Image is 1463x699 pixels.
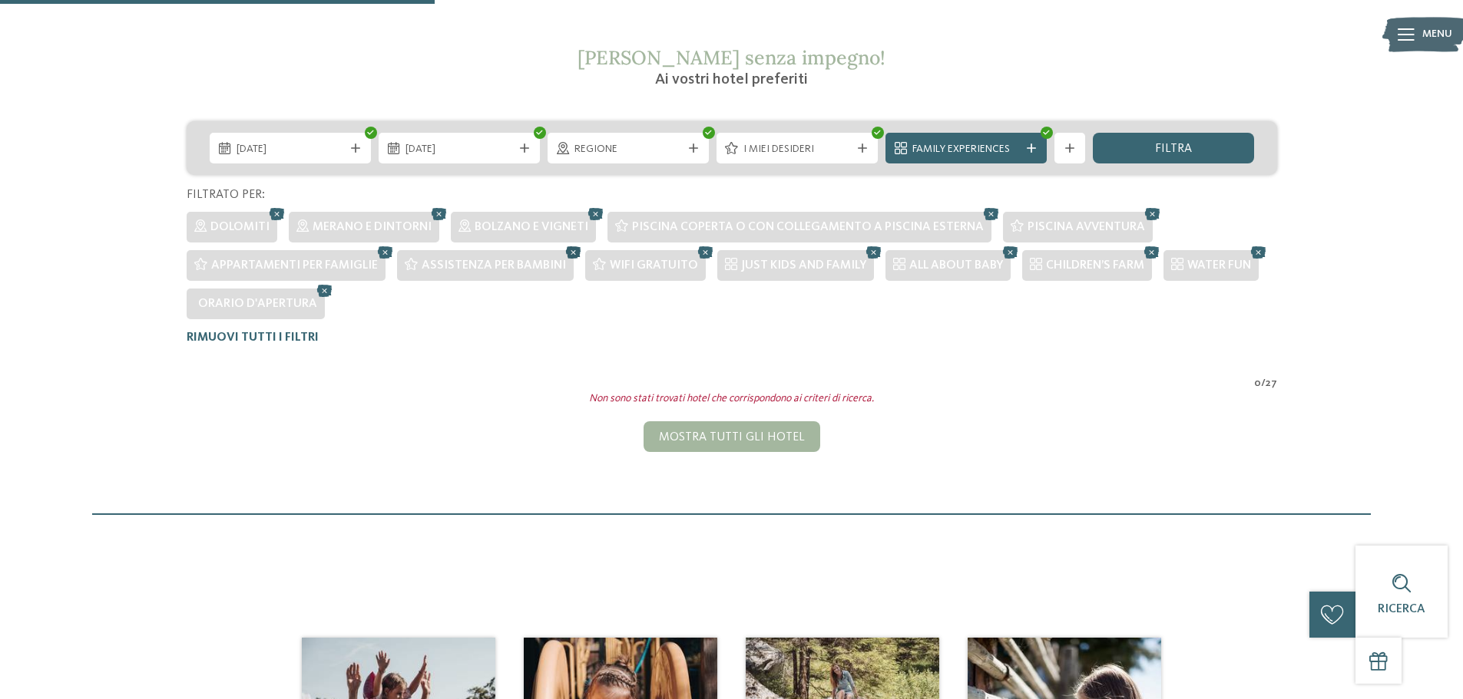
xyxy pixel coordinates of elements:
span: [DATE] [237,142,344,157]
span: JUST KIDS AND FAMILY [741,259,866,272]
span: Merano e dintorni [313,221,432,233]
span: Appartamenti per famiglie [211,259,378,272]
span: Dolomiti [210,221,270,233]
span: Piscina avventura [1028,221,1145,233]
span: I miei desideri [743,142,851,157]
span: / [1261,376,1266,391]
span: Bolzano e vigneti [475,221,588,233]
span: [DATE] [405,142,513,157]
span: Regione [574,142,682,157]
span: filtra [1155,143,1192,155]
span: Rimuovi tutti i filtri [187,331,319,344]
span: Assistenza per bambini [422,259,566,272]
span: CHILDREN’S FARM [1046,259,1144,272]
span: Ai vostri hotel preferiti [655,72,808,87]
span: WATER FUN [1187,259,1251,272]
span: 0 [1254,376,1261,391]
span: 27 [1266,376,1277,391]
span: Family Experiences [912,142,1020,157]
span: WiFi gratuito [610,259,698,272]
span: Orario d'apertura [198,298,317,310]
div: Non sono stati trovati hotel che corrispondono ai criteri di ricerca. [175,391,1289,407]
span: [PERSON_NAME] senza impegno! [578,45,885,70]
span: Piscina coperta o con collegamento a piscina esterna [632,221,984,233]
span: Ricerca [1378,603,1425,615]
span: Filtrato per: [187,189,265,201]
div: Mostra tutti gli hotel [644,421,820,452]
span: ALL ABOUT BABY [909,259,1003,272]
